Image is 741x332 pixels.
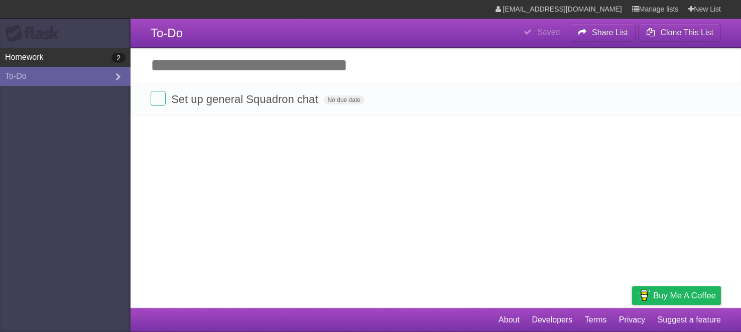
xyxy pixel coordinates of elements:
a: Privacy [619,310,645,329]
b: Clone This List [660,28,713,37]
span: No due date [324,95,364,104]
a: Buy me a coffee [632,286,721,305]
b: 2 [111,53,126,63]
span: Set up general Squadron chat [171,93,320,105]
a: Developers [532,310,572,329]
b: Share List [592,28,628,37]
label: Done [151,91,166,106]
a: About [499,310,520,329]
button: Clone This List [638,24,721,42]
span: Buy me a coffee [653,287,716,304]
button: Share List [570,24,636,42]
a: Suggest a feature [658,310,721,329]
b: Saved [537,28,560,36]
span: To-Do [151,26,183,40]
div: Flask [5,25,65,43]
img: Buy me a coffee [637,287,651,304]
a: Terms [585,310,607,329]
